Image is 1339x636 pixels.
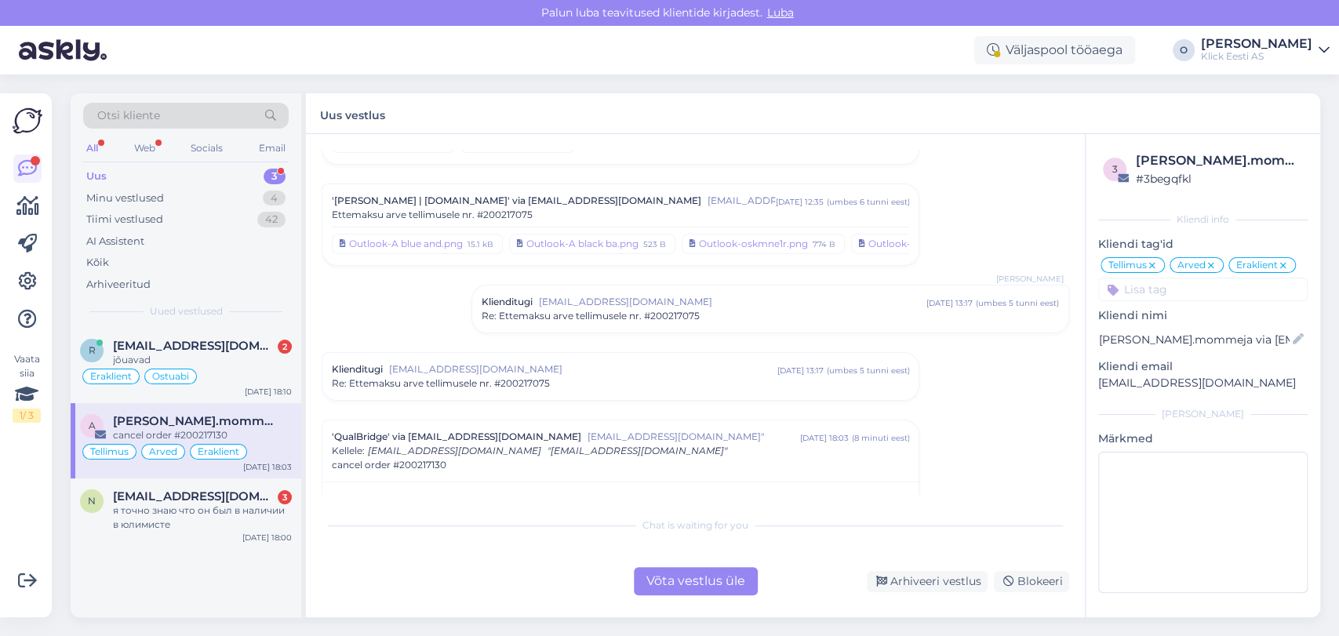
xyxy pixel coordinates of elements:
[256,138,289,158] div: Email
[90,447,129,456] span: Tellimus
[368,445,541,456] span: [EMAIL_ADDRESS][DOMAIN_NAME]
[1112,163,1118,175] span: 3
[1098,236,1308,253] p: Kliendi tag'id
[777,365,823,376] div: [DATE] 13:17
[762,5,799,20] span: Luba
[332,458,446,472] span: cancel order #200217130
[113,428,292,442] div: cancel order #200217130
[13,352,41,423] div: Vaata siia
[1236,260,1278,270] span: Eraklient
[278,490,292,504] div: 3
[539,295,926,309] span: [EMAIL_ADDRESS][DOMAIN_NAME]
[1173,39,1195,61] div: O
[588,430,799,444] span: [EMAIL_ADDRESS][DOMAIN_NAME]"
[86,191,164,206] div: Minu vestlused
[1136,151,1303,170] div: [PERSON_NAME].mommeja via [EMAIL_ADDRESS][DOMAIN_NAME]
[976,297,1059,309] div: ( umbes 5 tunni eest )
[332,208,533,222] span: Ettemaksu arve tellimusele nr. #200217075
[994,571,1069,592] div: Blokeeri
[1098,431,1308,447] p: Märkmed
[131,138,158,158] div: Web
[1136,170,1303,187] div: # 3begqfkl
[113,339,276,353] span: romanvalt31@gmail.com
[1099,331,1290,348] input: Lisa nimi
[868,237,974,251] div: Outlook-pveqscf2.png
[799,432,848,444] div: [DATE] 18:03
[242,532,292,543] div: [DATE] 18:00
[90,372,132,381] span: Eraklient
[278,340,292,354] div: 2
[86,255,109,271] div: Kõik
[826,196,909,208] div: ( umbes 6 tunni eest )
[332,445,365,456] span: Kellele :
[149,447,177,456] span: Arved
[332,376,550,391] span: Re: Ettemaksu arve tellimusele nr. #200217075
[152,372,189,381] span: Ostuabi
[245,386,292,398] div: [DATE] 18:10
[851,432,909,444] div: ( 8 minuti eest )
[775,196,823,208] div: [DATE] 12:35
[97,107,160,124] span: Otsi kliente
[113,353,292,367] div: jõuavad
[466,237,495,251] div: 15.1 kB
[257,212,286,227] div: 42
[13,106,42,136] img: Askly Logo
[113,414,276,428] span: alexandre.mommeja via klienditugi@klick.ee
[1098,407,1308,421] div: [PERSON_NAME]
[89,344,96,356] span: r
[13,409,41,423] div: 1 / 3
[634,567,758,595] div: Võta vestlus üle
[332,194,701,208] span: '[PERSON_NAME] | [DOMAIN_NAME]' via [EMAIL_ADDRESS][DOMAIN_NAME]
[243,461,292,473] div: [DATE] 18:03
[526,237,639,251] div: Outlook-A black ba.png
[113,489,276,503] span: notevgeniy@gmail.com
[86,277,151,293] div: Arhiveeritud
[867,571,988,592] div: Arhiveeri vestlus
[332,362,383,376] span: Klienditugi
[1098,213,1308,227] div: Kliendi info
[1201,38,1330,63] a: [PERSON_NAME]Klick Eesti AS
[926,297,973,309] div: [DATE] 13:17
[349,237,463,251] div: Outlook-A blue and.png
[150,304,223,318] span: Uued vestlused
[996,273,1064,285] span: [PERSON_NAME]
[1201,38,1312,50] div: [PERSON_NAME]
[826,365,909,376] div: ( umbes 5 tunni eest )
[320,103,385,124] label: Uus vestlus
[86,212,163,227] div: Tiimi vestlused
[548,445,727,456] span: "[EMAIL_ADDRESS][DOMAIN_NAME]"
[1098,375,1308,391] p: [EMAIL_ADDRESS][DOMAIN_NAME]
[332,430,581,444] span: 'QualBridge' via [EMAIL_ADDRESS][DOMAIN_NAME]
[482,295,533,309] span: Klienditugi
[1201,50,1312,63] div: Klick Eesti AS
[389,362,777,376] span: [EMAIL_ADDRESS][DOMAIN_NAME]
[642,237,668,251] div: 523 B
[86,169,107,184] div: Uus
[1098,278,1308,301] input: Lisa tag
[708,194,775,208] span: [EMAIL_ADDRESS][DOMAIN_NAME]"
[482,309,700,323] span: Re: Ettemaksu arve tellimusele nr. #200217075
[1108,260,1147,270] span: Tellimus
[974,36,1135,64] div: Väljaspool tööaega
[89,420,96,431] span: a
[1177,260,1206,270] span: Arved
[187,138,226,158] div: Socials
[699,237,808,251] div: Outlook-oskmne1r.png
[1098,358,1308,375] p: Kliendi email
[83,138,101,158] div: All
[113,503,292,532] div: я точно знаю что он был в наличии в юлимисте
[263,191,286,206] div: 4
[811,237,837,251] div: 774 B
[88,495,96,507] span: n
[264,169,286,184] div: 3
[198,447,239,456] span: Eraklient
[86,234,144,249] div: AI Assistent
[322,518,1069,532] div: Chat is waiting for you
[1098,307,1308,324] p: Kliendi nimi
